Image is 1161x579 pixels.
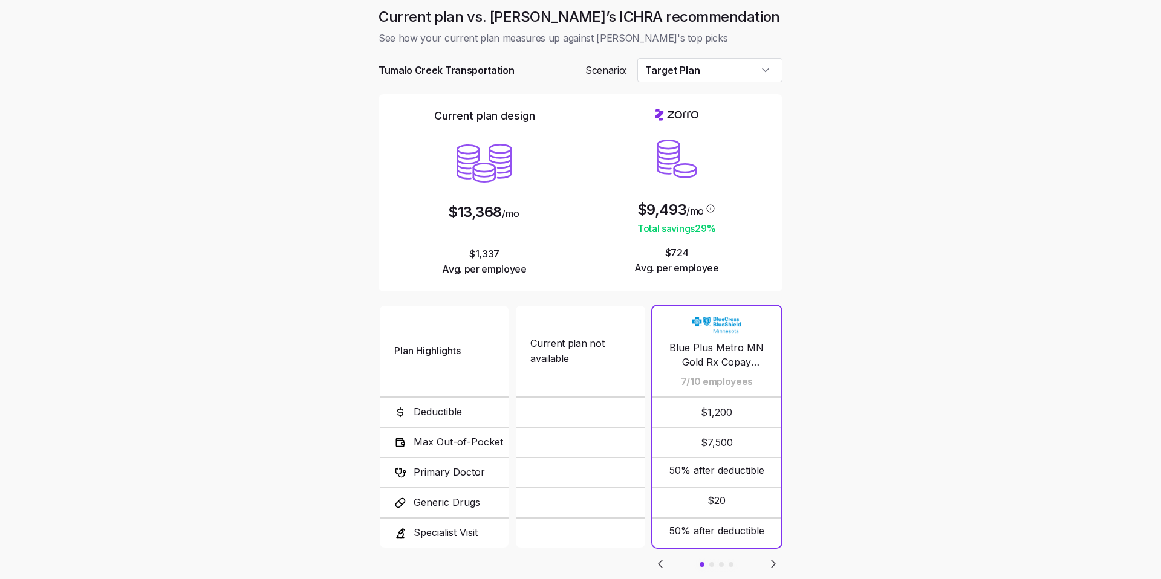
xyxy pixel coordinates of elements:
span: Deductible [414,404,462,419]
span: Generic Drugs [414,495,480,510]
span: /mo [502,209,519,218]
span: $1,200 [667,398,767,427]
h2: Current plan design [434,109,535,123]
span: See how your current plan measures up against [PERSON_NAME]'s top picks [379,31,782,46]
button: Go to next slide [766,556,781,572]
span: $7,500 [667,428,767,457]
button: Go to previous slide [652,556,668,572]
svg: Go to previous slide [653,557,668,571]
h1: Current plan vs. [PERSON_NAME]’s ICHRA recommendation [379,7,782,26]
span: /mo [686,206,704,216]
span: Specialist Visit [414,525,478,540]
svg: Go to next slide [766,557,781,571]
span: $9,493 [637,202,686,217]
span: Current plan not available [530,336,630,366]
span: Max Out-of-Pocket [414,435,503,450]
span: $724 [634,245,719,276]
span: Avg. per employee [442,262,527,277]
span: $1,337 [442,247,527,277]
img: Carrier [692,313,741,336]
span: Tumalo Creek Transportation [379,63,514,78]
span: Primary Doctor [414,465,485,480]
span: Avg. per employee [634,260,719,276]
span: 7/10 employees [681,374,753,389]
span: Scenario: [585,63,627,78]
span: $20 [707,493,726,508]
span: Blue Plus Metro MN Gold Rx Copay $1200 Plan 455 [667,340,767,370]
span: Plan Highlights [394,343,461,358]
span: Total savings 29 % [637,221,716,236]
span: 50% after deductible [669,463,764,478]
span: $13,368 [448,205,502,219]
span: 50% after deductible [669,523,764,539]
